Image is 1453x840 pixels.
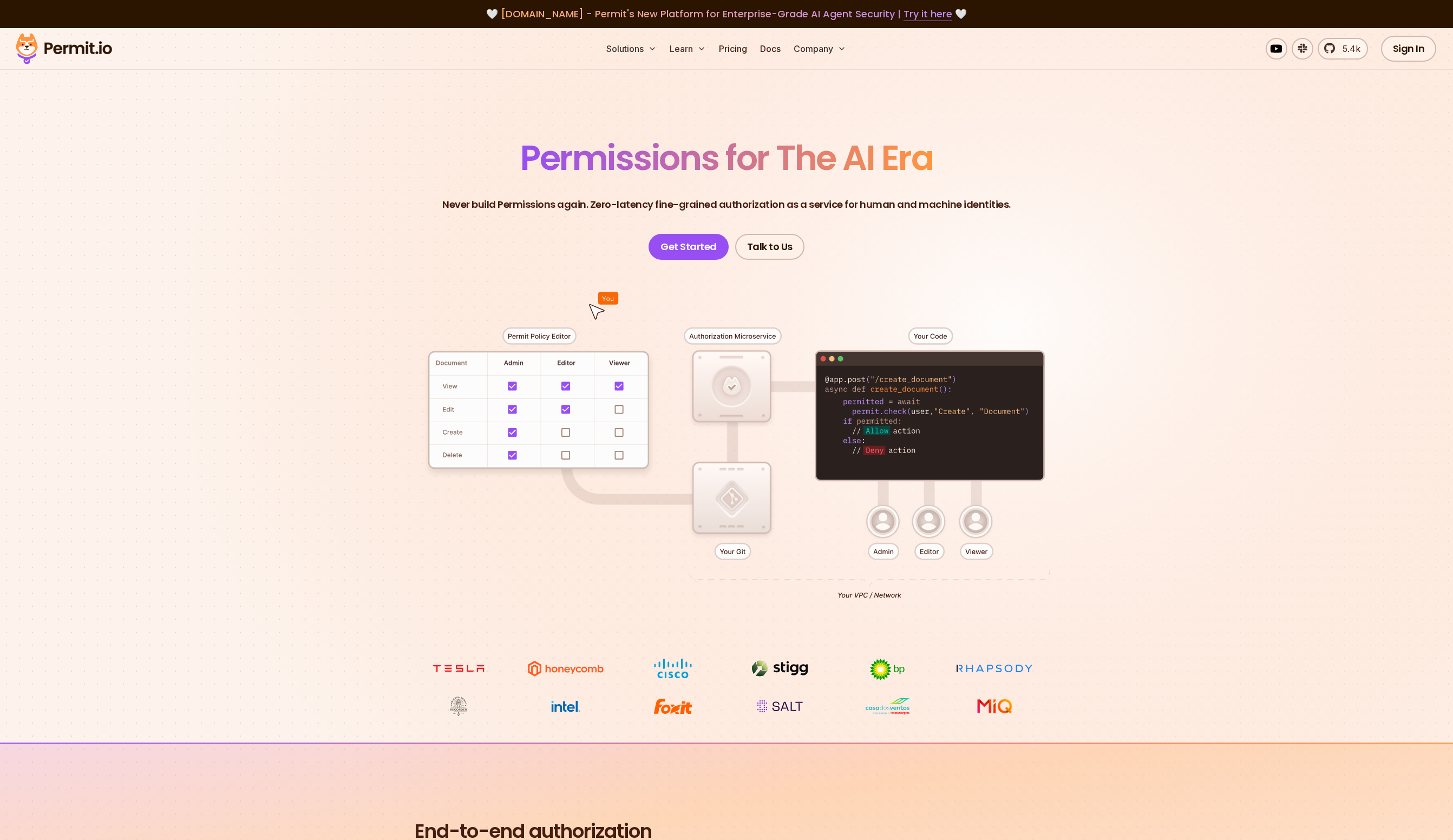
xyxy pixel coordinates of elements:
[715,38,751,60] a: Pricing
[26,6,1427,22] div: 🤍 🤍
[525,696,606,717] img: Intel
[11,30,117,67] img: Permit logo
[756,38,785,60] a: Docs
[739,658,821,679] img: Stigg
[525,658,606,679] img: Honeycomb
[1336,42,1360,55] span: 5.4k
[739,696,821,717] img: salt
[847,658,928,681] img: bp
[418,696,499,717] img: Maricopa County Recorder\'s Office
[789,38,850,60] button: Company
[904,7,952,21] a: Try it here
[418,658,499,679] img: tesla
[847,696,928,717] img: Casa dos Ventos
[649,234,729,260] a: Get Started
[520,134,933,182] span: Permissions for The AI Era
[954,658,1035,679] img: Rhapsody Health
[1318,38,1368,60] a: 5.4k
[442,197,1011,212] p: Never build Permissions again. Zero-latency fine-grained authorization as a service for human and...
[501,7,952,21] span: [DOMAIN_NAME] - Permit's New Platform for Enterprise-Grade AI Agent Security |
[602,38,661,60] button: Solutions
[632,658,714,679] img: Cisco
[632,696,714,717] img: Foxit
[665,38,710,60] button: Learn
[958,697,1031,716] img: MIQ
[735,234,804,260] a: Talk to Us
[1381,36,1437,62] a: Sign In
